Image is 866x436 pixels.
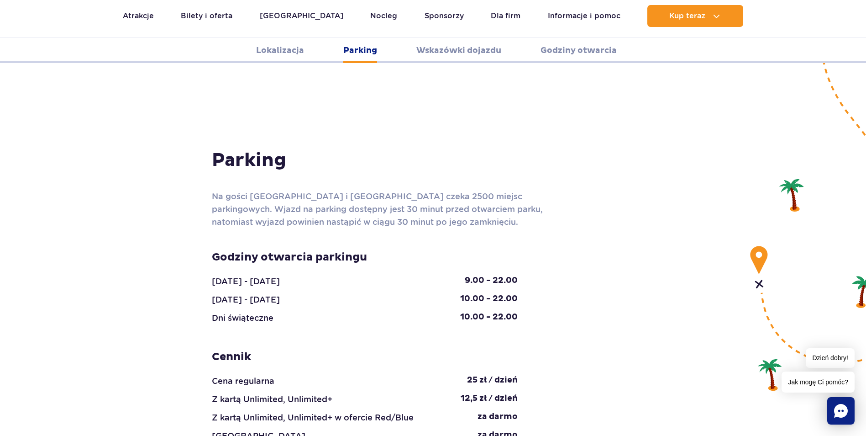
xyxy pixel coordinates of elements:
[827,397,855,425] div: Chat
[205,293,287,306] div: [DATE] - [DATE]
[205,312,280,324] div: Dni świąteczne
[453,312,525,324] div: 10.00 - 22.00
[548,5,620,27] a: Informacje i pomoc
[425,5,464,27] a: Sponsorzy
[458,275,525,288] div: 9.00 - 22.00
[256,38,304,63] a: Lokalizacja
[343,38,377,63] a: Parking
[212,375,274,388] div: Cena regularna
[453,293,525,306] div: 10.00 - 22.00
[205,275,287,288] div: [DATE] - [DATE]
[669,12,705,20] span: Kup teraz
[467,375,518,388] div: 25 zł / dzień
[212,350,518,364] h3: Cennik
[212,190,554,229] p: Na gości [GEOGRAPHIC_DATA] i [GEOGRAPHIC_DATA] czeka 2500 miejsc parkingowych. Wjazd na parking d...
[181,5,232,27] a: Bilety i oferta
[212,149,655,172] h3: Parking
[212,411,414,424] div: Z kartą Unlimited, Unlimited+ w ofercie Red/Blue
[370,5,397,27] a: Nocleg
[416,38,501,63] a: Wskazówki dojazdu
[212,250,518,264] h3: Godziny otwarcia parkingu
[478,411,518,424] div: za darmo
[123,5,154,27] a: Atrakcje
[491,5,520,27] a: Dla firm
[461,393,518,406] div: 12,5 zł / dzień
[212,393,332,406] div: Z kartą Unlimited, Unlimited+
[647,5,743,27] button: Kup teraz
[260,5,343,27] a: [GEOGRAPHIC_DATA]
[806,348,855,368] span: Dzień dobry!
[782,372,855,393] span: Jak mogę Ci pomóc?
[541,38,617,63] a: Godziny otwarcia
